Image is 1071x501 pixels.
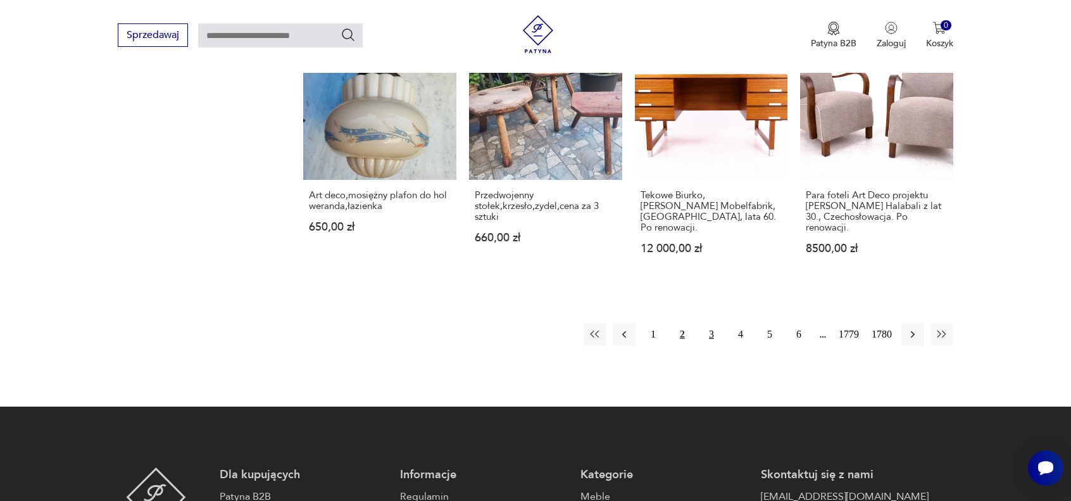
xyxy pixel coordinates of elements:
[671,323,694,346] button: 2
[118,23,188,47] button: Sprzedawaj
[800,27,953,279] a: KlasykPara foteli Art Deco projektu J. Halabali z lat 30., Czechosłowacja. Po renowacji.Para fote...
[641,190,782,233] h3: Tekowe Biurko, [PERSON_NAME] Mobelfabrik, [GEOGRAPHIC_DATA], lata 60. Po renowacji.
[341,27,356,42] button: Szukaj
[806,190,948,233] h3: Para foteli Art Deco projektu [PERSON_NAME] Halabali z lat 30., Czechosłowacja. Po renowacji.
[641,243,782,254] p: 12 000,00 zł
[519,15,557,53] img: Patyna - sklep z meblami i dekoracjami vintage
[926,22,953,49] button: 0Koszyk
[877,22,906,49] button: Zaloguj
[303,27,456,279] a: Art deco,mosiężny plafon do hol weranda,łazienkaArt deco,mosiężny plafon do hol weranda,łazienka6...
[827,22,840,35] img: Ikona medalu
[941,20,951,31] div: 0
[811,22,856,49] button: Patyna B2B
[118,32,188,41] a: Sprzedawaj
[811,22,856,49] a: Ikona medaluPatyna B2B
[642,323,665,346] button: 1
[761,467,929,483] p: Skontaktuj się z nami
[400,467,568,483] p: Informacje
[469,27,622,279] a: Przedwojenny stołek,krzesło,zydel,cena za 3 sztukiPrzedwojenny stołek,krzesło,zydel,cena za 3 szt...
[220,467,387,483] p: Dla kupujących
[580,467,748,483] p: Kategorie
[700,323,723,346] button: 3
[309,222,451,232] p: 650,00 zł
[877,37,906,49] p: Zaloguj
[758,323,781,346] button: 5
[836,323,862,346] button: 1779
[1028,450,1063,486] iframe: Smartsupp widget button
[926,37,953,49] p: Koszyk
[811,37,856,49] p: Patyna B2B
[885,22,898,34] img: Ikonka użytkownika
[806,243,948,254] p: 8500,00 zł
[309,190,451,212] h3: Art deco,mosiężny plafon do hol weranda,łazienka
[475,190,617,222] h3: Przedwojenny stołek,krzesło,zydel,cena za 3 sztuki
[868,323,895,346] button: 1780
[933,22,946,34] img: Ikona koszyka
[729,323,752,346] button: 4
[787,323,810,346] button: 6
[635,27,788,279] a: Tekowe Biurko, Eigil Petersens Mobelfabrik, Dania, lata 60. Po renowacji.Tekowe Biurko, [PERSON_N...
[475,232,617,243] p: 660,00 zł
